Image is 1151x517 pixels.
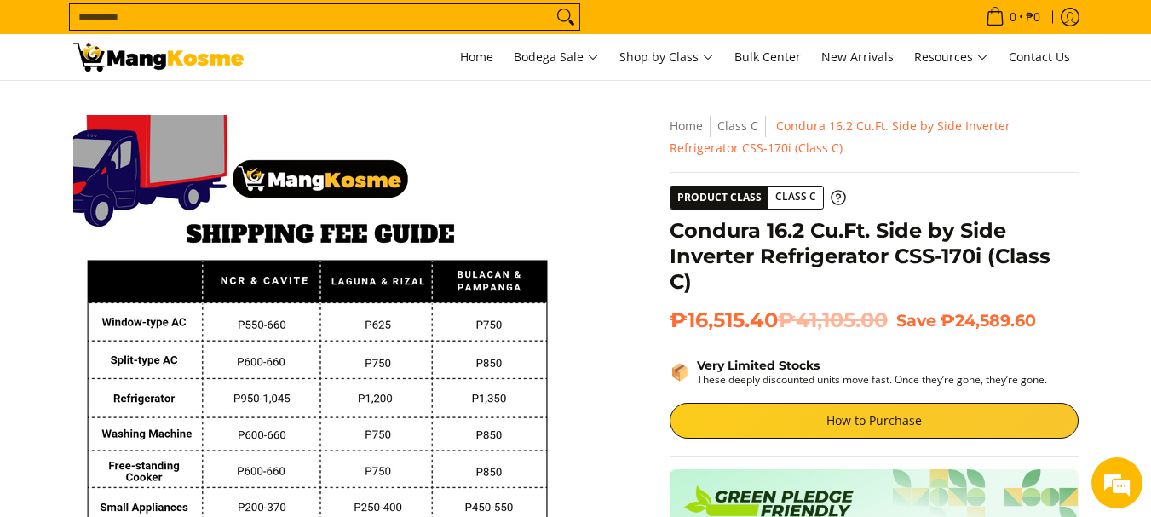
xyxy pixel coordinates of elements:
[1000,34,1079,80] a: Contact Us
[670,403,1079,439] a: How to Purchase
[670,118,1010,156] span: Condura 16.2 Cu.Ft. Side by Side Inverter Refrigerator CSS-170i (Class C)
[906,34,997,80] a: Resources
[821,49,894,65] span: New Arrivals
[726,34,809,80] a: Bulk Center
[896,310,936,330] span: Save
[460,49,493,65] span: Home
[505,34,607,80] a: Bodega Sale
[768,187,823,208] span: Class C
[89,95,286,118] div: Chat with us now
[611,34,722,80] a: Shop by Class
[670,118,703,134] a: Home
[670,186,846,210] a: Product Class Class C
[514,47,599,68] span: Bodega Sale
[697,358,820,373] strong: Very Limited Stocks
[941,310,1036,330] span: ₱24,589.60
[670,115,1079,159] nav: Breadcrumbs
[670,307,888,333] span: ₱16,515.40
[99,152,235,324] span: We're online!
[1023,11,1043,23] span: ₱0
[670,187,768,209] span: Product Class
[813,34,902,80] a: New Arrivals
[778,307,888,333] del: ₱41,105.00
[670,218,1079,295] h1: Condura 16.2 Cu.Ft. Side by Side Inverter Refrigerator CSS-170i (Class C)
[552,4,579,30] button: Search
[619,47,714,68] span: Shop by Class
[9,340,325,399] textarea: Type your message and hit 'Enter'
[261,34,1079,80] nav: Main Menu
[279,9,320,49] div: Minimize live chat window
[981,8,1045,26] span: •
[73,43,244,72] img: Condura 16.2 Cu.Ft. Side-by-Side Inverter Ref (Class C) l Mang Kosme
[452,34,502,80] a: Home
[734,49,801,65] span: Bulk Center
[697,373,1047,386] p: These deeply discounted units move fast. Once they’re gone, they’re gone.
[1009,49,1070,65] span: Contact Us
[717,118,758,134] a: Class C
[1007,11,1019,23] span: 0
[914,47,988,68] span: Resources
